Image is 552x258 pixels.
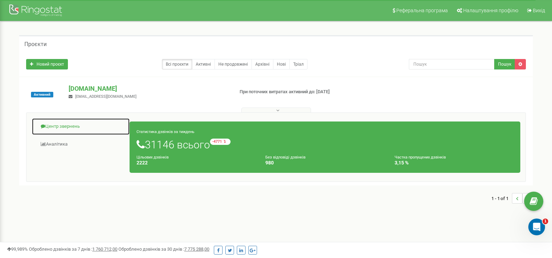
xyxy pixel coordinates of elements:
a: Всі проєкти [162,59,192,69]
span: 1 - 1 of 1 [491,193,512,204]
a: Не продовжені [215,59,252,69]
span: Оброблено дзвінків за 7 днів : [29,246,117,252]
h4: 3,15 % [395,160,513,165]
small: Статистика дзвінків за тиждень [137,130,194,134]
span: Активний [31,92,53,97]
u: 7 775 288,00 [184,246,209,252]
iframe: Intercom live chat [528,219,545,235]
span: Налаштування профілю [463,8,518,13]
a: Активні [192,59,215,69]
small: Цільових дзвінків [137,155,169,160]
nav: ... [491,186,533,211]
small: -4771 [210,139,231,145]
a: Новий проєкт [26,59,68,69]
a: Тріал [289,59,308,69]
u: 1 760 712,00 [92,246,117,252]
p: [DOMAIN_NAME] [69,84,228,93]
a: Архівні [251,59,273,69]
a: Центр звернень [32,118,130,135]
a: Аналiтика [32,136,130,153]
a: Нові [273,59,290,69]
small: Частка пропущених дзвінків [395,155,446,160]
span: Оброблено дзвінків за 30 днів : [118,246,209,252]
h5: Проєкти [24,41,47,47]
h4: 2222 [137,160,255,165]
small: Без відповіді дзвінків [265,155,305,160]
span: [EMAIL_ADDRESS][DOMAIN_NAME] [75,94,137,99]
p: При поточних витратах активний до: [DATE] [240,89,357,95]
input: Пошук [409,59,495,69]
span: Вихід [533,8,545,13]
span: Реферальна програма [396,8,448,13]
button: Пошук [494,59,515,69]
span: 1 [543,219,548,224]
h1: 31146 всього [137,139,513,150]
span: 99,989% [7,246,28,252]
h4: 980 [265,160,384,165]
